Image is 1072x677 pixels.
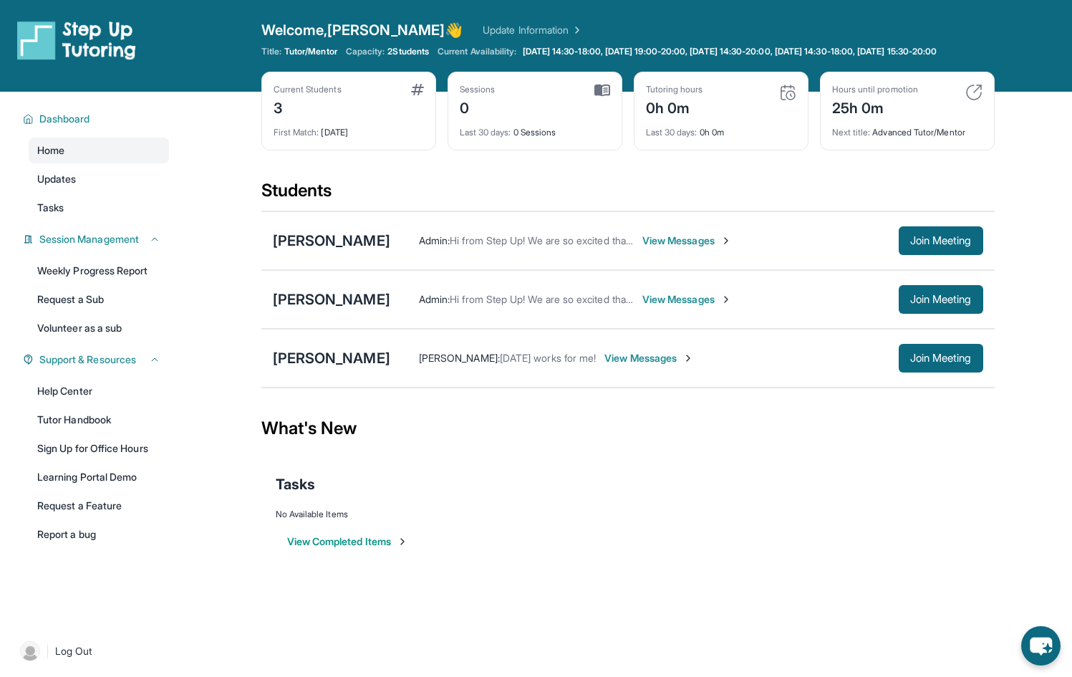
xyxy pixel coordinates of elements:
span: Updates [37,172,77,186]
a: Request a Feature [29,493,169,519]
div: 25h 0m [832,95,918,118]
span: View Messages [604,351,694,365]
span: Home [37,143,64,158]
span: Tasks [276,474,315,494]
a: Tasks [29,195,169,221]
a: Sign Up for Office Hours [29,436,169,461]
a: Volunteer as a sub [29,315,169,341]
span: View Messages [642,292,732,307]
span: Tutor/Mentor [284,46,337,57]
a: Tutor Handbook [29,407,169,433]
a: Updates [29,166,169,192]
span: 2 Students [387,46,429,57]
span: Next title : [832,127,871,138]
span: Capacity: [346,46,385,57]
div: 0h 0m [646,118,796,138]
img: card [411,84,424,95]
a: Weekly Progress Report [29,258,169,284]
span: First Match : [274,127,319,138]
a: Help Center [29,378,169,404]
div: Students [261,179,995,211]
div: 0 [460,95,496,118]
a: Update Information [483,23,583,37]
img: Chevron-Right [720,294,732,305]
div: Tutoring hours [646,84,703,95]
button: Dashboard [34,112,160,126]
span: Hi from Step Up! We are so excited that you are matched with one another. We hope that you have a... [450,234,1061,246]
span: Join Meeting [910,295,972,304]
img: card [594,84,610,97]
div: [PERSON_NAME] [273,348,390,368]
span: Support & Resources [39,352,136,367]
img: Chevron-Right [682,352,694,364]
span: Title: [261,46,281,57]
span: [DATE] 14:30-18:00, [DATE] 19:00-20:00, [DATE] 14:30-20:00, [DATE] 14:30-18:00, [DATE] 15:30-20:00 [523,46,937,57]
div: No Available Items [276,509,980,520]
span: Current Availability: [438,46,516,57]
a: [DATE] 14:30-18:00, [DATE] 19:00-20:00, [DATE] 14:30-20:00, [DATE] 14:30-18:00, [DATE] 15:30-20:00 [520,46,940,57]
span: [PERSON_NAME] : [419,352,500,364]
button: Session Management [34,232,160,246]
div: 0 Sessions [460,118,610,138]
div: [DATE] [274,118,424,138]
img: Chevron Right [569,23,583,37]
a: Request a Sub [29,287,169,312]
span: Last 30 days : [460,127,511,138]
div: Advanced Tutor/Mentor [832,118,982,138]
span: View Messages [642,234,732,248]
img: logo [17,20,136,60]
button: chat-button [1021,626,1061,666]
div: Hours until promotion [832,84,918,95]
span: Log Out [55,644,92,658]
div: Current Students [274,84,342,95]
a: |Log Out [14,635,169,667]
button: Join Meeting [899,226,983,255]
div: [PERSON_NAME] [273,289,390,309]
span: Tasks [37,201,64,215]
button: Join Meeting [899,285,983,314]
span: Admin : [419,293,450,305]
a: Report a bug [29,522,169,547]
a: Home [29,138,169,163]
img: user-img [20,641,40,661]
span: Join Meeting [910,354,972,362]
img: card [965,84,982,101]
span: Admin : [419,234,450,246]
span: Dashboard [39,112,90,126]
div: [PERSON_NAME] [273,231,390,251]
button: View Completed Items [287,534,408,549]
span: [DATE] works for me! [500,352,596,364]
img: Chevron-Right [720,235,732,246]
div: 0h 0m [646,95,703,118]
span: Session Management [39,232,139,246]
div: What's New [261,397,995,460]
div: Sessions [460,84,496,95]
span: Welcome, [PERSON_NAME] 👋 [261,20,463,40]
span: Last 30 days : [646,127,697,138]
span: | [46,643,49,660]
button: Join Meeting [899,344,983,373]
img: card [779,84,796,101]
span: Hi from Step Up! We are so excited that you are matched with one another. We hope that you have a... [450,293,1061,305]
a: Learning Portal Demo [29,464,169,490]
button: Support & Resources [34,352,160,367]
span: Join Meeting [910,236,972,245]
div: 3 [274,95,342,118]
